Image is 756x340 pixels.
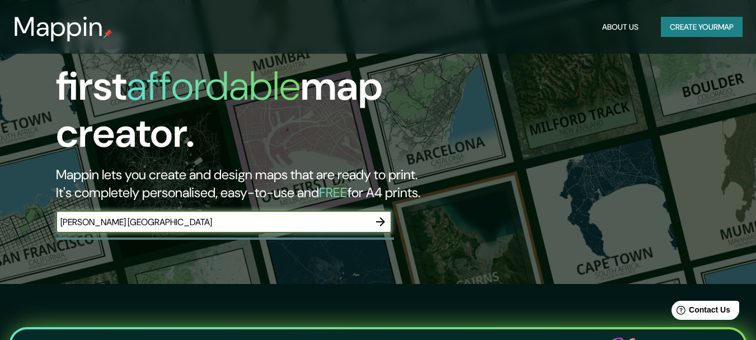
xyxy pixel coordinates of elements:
[661,17,743,38] button: Create yourmap
[13,11,104,43] h3: Mappin
[598,17,643,38] button: About Us
[56,216,369,229] input: Choose your favourite place
[56,166,434,202] h2: Mappin lets you create and design maps that are ready to print. It's completely personalised, eas...
[319,184,348,201] h5: FREE
[126,60,300,112] h1: affordable
[104,29,112,38] img: mappin-pin
[56,16,434,166] h1: The first map creator.
[656,296,744,328] iframe: Help widget launcher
